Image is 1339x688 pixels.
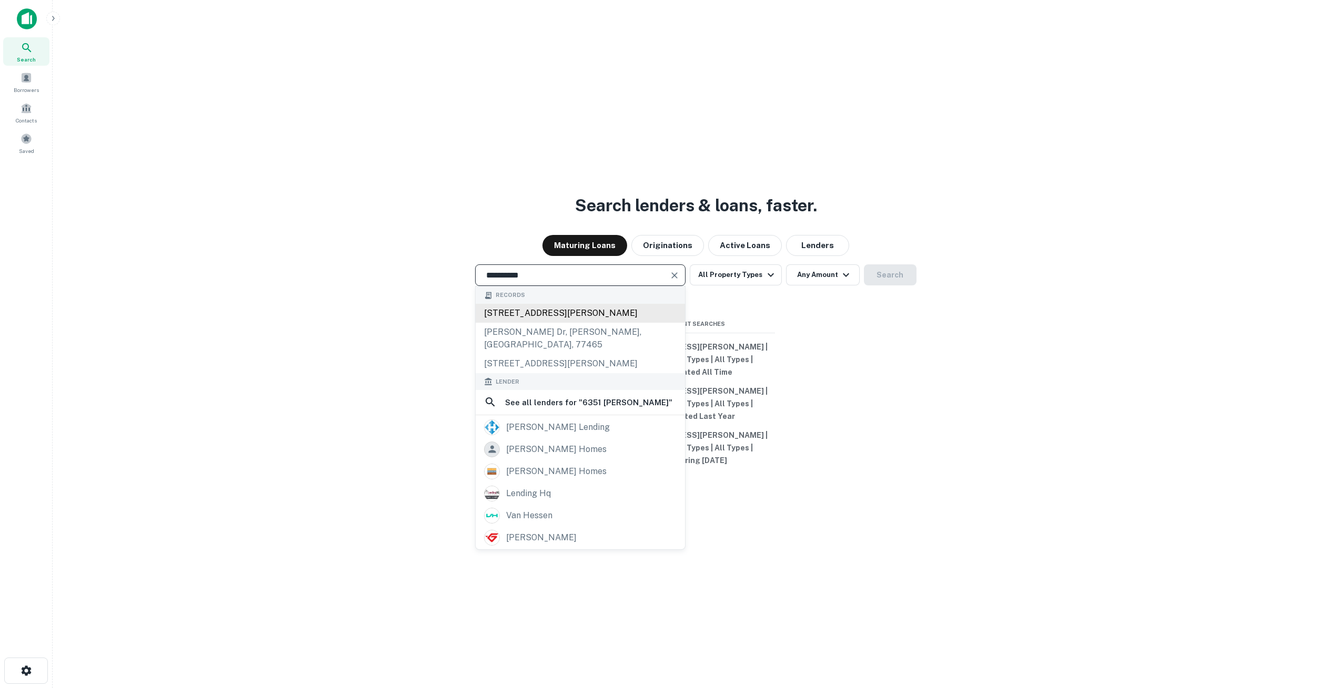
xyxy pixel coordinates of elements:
[506,508,552,523] div: van hessen
[506,441,607,457] div: [PERSON_NAME] homes
[17,8,37,29] img: capitalize-icon.png
[506,419,610,435] div: [PERSON_NAME] lending
[505,396,672,409] h6: See all lenders for " 6351 [PERSON_NAME] "
[476,460,685,482] a: [PERSON_NAME] homes
[3,129,49,157] a: Saved
[506,464,607,479] div: [PERSON_NAME] homes
[14,86,39,94] span: Borrowers
[485,508,499,523] img: picture
[485,464,499,479] img: picture
[3,37,49,66] a: Search
[617,320,775,328] span: Recent Searches
[3,98,49,127] a: Contacts
[476,482,685,505] a: lending hq
[506,530,577,546] div: [PERSON_NAME]
[17,55,36,64] span: Search
[575,193,817,218] h3: Search lenders & loans, faster.
[476,505,685,527] a: van hessen
[496,377,519,386] span: Lender
[617,382,775,426] button: [STREET_ADDRESS][PERSON_NAME] | All Property Types | All Types | Originated Last Year
[667,268,682,283] button: Clear
[485,420,499,435] img: picture
[16,116,37,125] span: Contacts
[1286,604,1339,654] iframe: Chat Widget
[786,264,860,285] button: Any Amount
[476,527,685,549] a: [PERSON_NAME]
[617,426,775,470] button: [STREET_ADDRESS][PERSON_NAME] | All Property Types | All Types | Maturing [DATE]
[476,323,685,354] div: [PERSON_NAME] dr, [PERSON_NAME], [GEOGRAPHIC_DATA], 77465
[476,438,685,460] a: [PERSON_NAME] homes
[690,264,781,285] button: All Property Types
[496,291,525,300] span: Records
[476,304,685,323] div: [STREET_ADDRESS][PERSON_NAME]
[3,68,49,96] a: Borrowers
[631,235,704,256] button: Originations
[476,354,685,373] div: [STREET_ADDRESS][PERSON_NAME]
[19,147,34,155] span: Saved
[476,416,685,438] a: [PERSON_NAME] lending
[485,486,499,501] img: picture
[542,235,627,256] button: Maturing Loans
[506,486,551,501] div: lending hq
[485,530,499,545] img: picture
[617,337,775,382] button: [STREET_ADDRESS][PERSON_NAME] | All Property Types | All Types | Originated All Time
[708,235,782,256] button: Active Loans
[786,235,849,256] button: Lenders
